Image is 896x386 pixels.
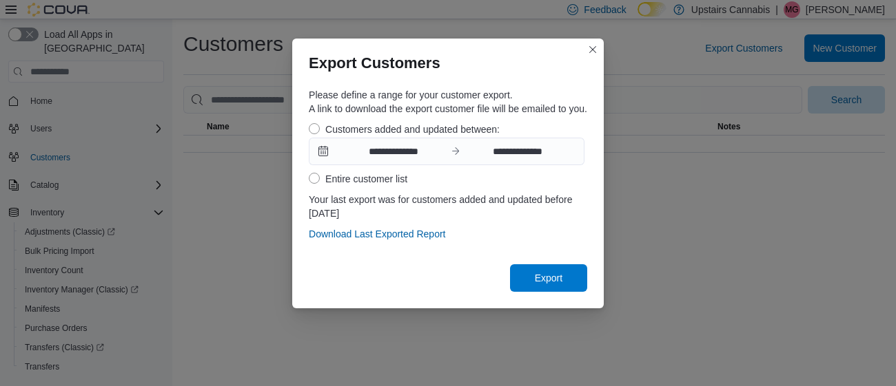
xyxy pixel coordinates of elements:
[309,171,407,187] label: Entire customer list
[461,138,574,164] input: Press the down key to open a popover containing a calendar.
[309,193,587,220] div: Your last export was for customers added and updated before [DATE]
[337,138,450,164] input: Press the down key to open a popover containing a calendar.
[450,146,461,157] svg: to
[510,264,587,292] button: Export
[309,55,440,72] h3: Export Customers
[584,41,601,58] button: Closes this modal window
[309,121,500,138] label: Customers added and updated between:
[535,271,562,285] span: Export
[309,227,445,241] span: Download Last Exported Report
[309,88,587,116] div: Please define a range for your customer export. A link to download the export customer file will ...
[309,220,445,248] button: Download Last Exported Report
